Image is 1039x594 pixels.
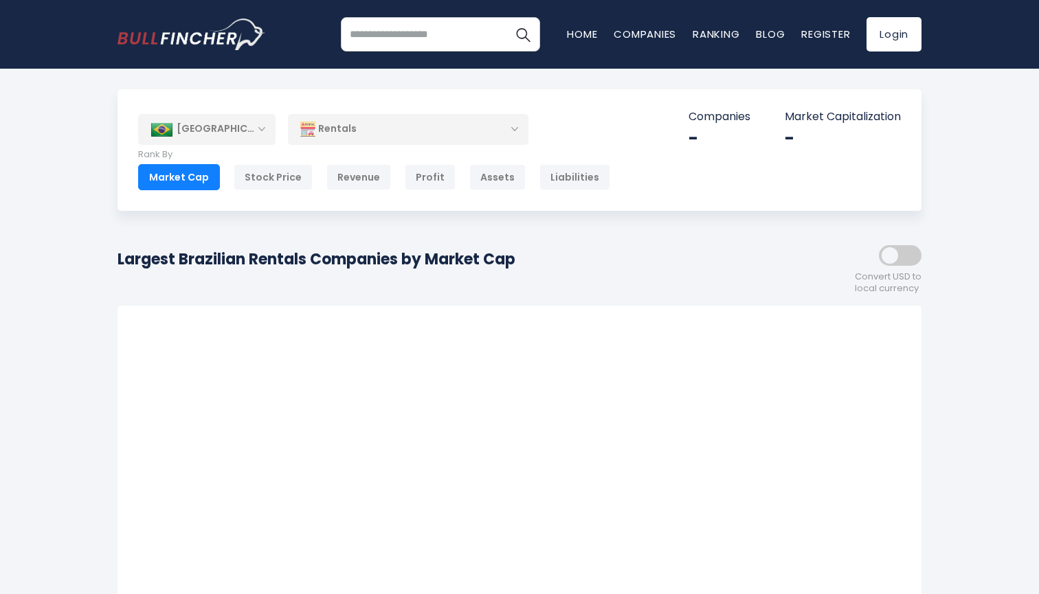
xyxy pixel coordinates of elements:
[138,114,276,144] div: [GEOGRAPHIC_DATA]
[405,164,456,190] div: Profit
[867,17,921,52] a: Login
[756,27,785,41] a: Blog
[689,128,750,149] div: -
[118,19,265,50] a: Go to homepage
[234,164,313,190] div: Stock Price
[614,27,676,41] a: Companies
[138,164,220,190] div: Market Cap
[118,248,515,271] h1: Largest Brazilian Rentals Companies by Market Cap
[539,164,610,190] div: Liabilities
[288,113,528,145] div: Rentals
[693,27,739,41] a: Ranking
[138,149,610,161] p: Rank By
[855,271,921,295] span: Convert USD to local currency
[785,110,901,124] p: Market Capitalization
[506,17,540,52] button: Search
[785,128,901,149] div: -
[469,164,526,190] div: Assets
[801,27,850,41] a: Register
[567,27,597,41] a: Home
[118,19,265,50] img: bullfincher logo
[689,110,750,124] p: Companies
[326,164,391,190] div: Revenue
